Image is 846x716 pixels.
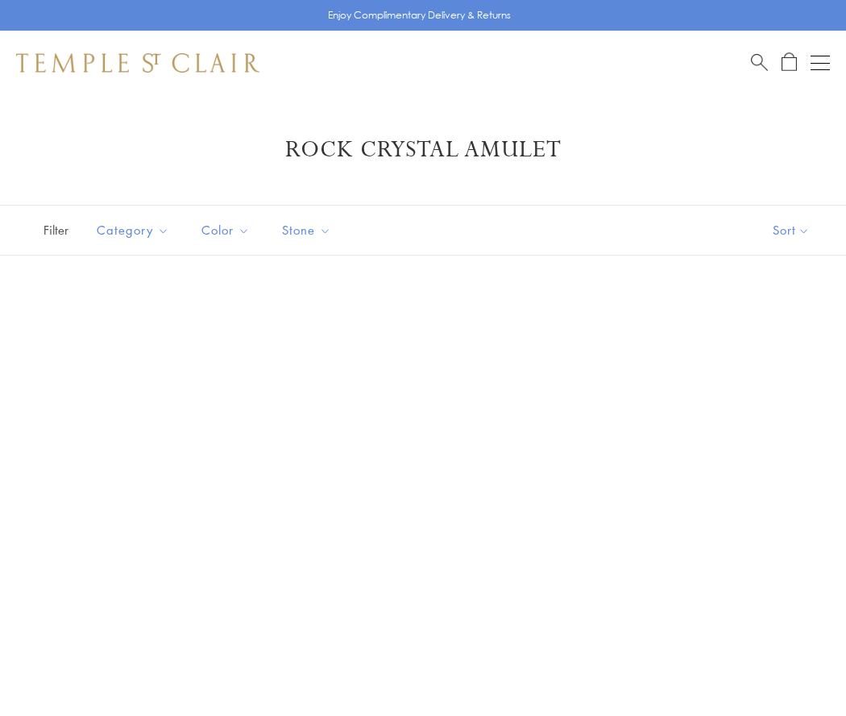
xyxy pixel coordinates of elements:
[85,212,181,248] button: Category
[189,212,262,248] button: Color
[16,53,259,73] img: Temple St. Clair
[89,220,181,240] span: Category
[193,220,262,240] span: Color
[270,212,343,248] button: Stone
[328,7,511,23] p: Enjoy Complimentary Delivery & Returns
[782,52,797,73] a: Open Shopping Bag
[40,135,806,164] h1: Rock Crystal Amulet
[751,52,768,73] a: Search
[811,53,830,73] button: Open navigation
[274,220,343,240] span: Stone
[736,206,846,255] button: Show sort by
